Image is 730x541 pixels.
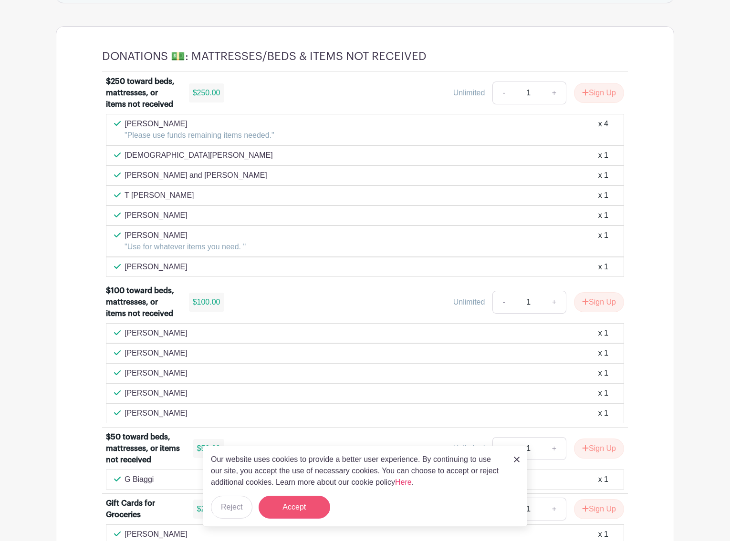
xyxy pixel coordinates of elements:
p: "Please use funds remaining items needed." [125,130,274,141]
div: Unlimited [453,296,485,308]
p: [PERSON_NAME] [125,347,188,359]
button: Reject [211,496,252,519]
p: [PERSON_NAME] [125,261,188,273]
div: x 1 [598,327,608,339]
div: $25.00 [193,500,224,519]
button: Sign Up [574,83,624,103]
button: Accept [259,496,330,519]
img: close_button-5f87c8562297e5c2d7936805f587ecaba9071eb48480494691a3f1689db116b3.svg [514,457,520,462]
div: $50 toward beds, mattresses, or items not received [106,431,182,466]
div: Unlimited [453,443,485,454]
p: G Biaggi [125,474,154,485]
div: x 1 [598,150,608,161]
a: - [492,437,514,460]
div: Gift Cards for Groceries [106,498,182,521]
button: Sign Up [574,292,624,312]
div: x 1 [598,170,608,181]
p: [PERSON_NAME] [125,367,188,379]
div: x 1 [598,408,608,419]
div: $100 toward beds, mattresses, or items not received [106,285,177,319]
div: x 1 [598,210,608,221]
div: Unlimited [453,87,485,99]
p: [PERSON_NAME] [125,327,188,339]
p: [PERSON_NAME] [125,529,188,540]
p: [PERSON_NAME] [125,388,188,399]
button: Sign Up [574,499,624,519]
div: x 1 [598,388,608,399]
h4: DONATIONS 💵: MATTRESSES/BEDS & ITEMS NOT RECEIVED [102,50,427,63]
div: $250 toward beds, mattresses, or items not received [106,76,177,110]
div: x 1 [598,347,608,359]
p: "Use for whatever items you need. " [125,241,246,253]
p: Our website uses cookies to provide a better user experience. By continuing to use our site, you ... [211,454,504,488]
div: x 4 [598,118,608,141]
div: x 1 [598,529,608,540]
p: [PERSON_NAME] [125,230,246,241]
p: [PERSON_NAME] [125,210,188,221]
p: T [PERSON_NAME] [125,190,194,201]
p: [PERSON_NAME] [125,118,274,130]
a: + [542,437,566,460]
div: x 1 [598,474,608,485]
div: x 1 [598,367,608,379]
a: + [542,498,566,521]
a: - [492,291,514,314]
a: - [492,82,514,104]
a: + [542,82,566,104]
button: Sign Up [574,439,624,459]
p: [DEMOGRAPHIC_DATA][PERSON_NAME] [125,150,273,161]
div: $50.00 [193,439,224,458]
a: + [542,291,566,314]
a: Here [395,478,412,486]
p: [PERSON_NAME] [125,408,188,419]
div: x 1 [598,190,608,201]
div: $250.00 [189,83,224,102]
div: x 1 [598,230,608,253]
div: $100.00 [189,293,224,312]
p: [PERSON_NAME] and [PERSON_NAME] [125,170,267,181]
div: x 1 [598,261,608,273]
